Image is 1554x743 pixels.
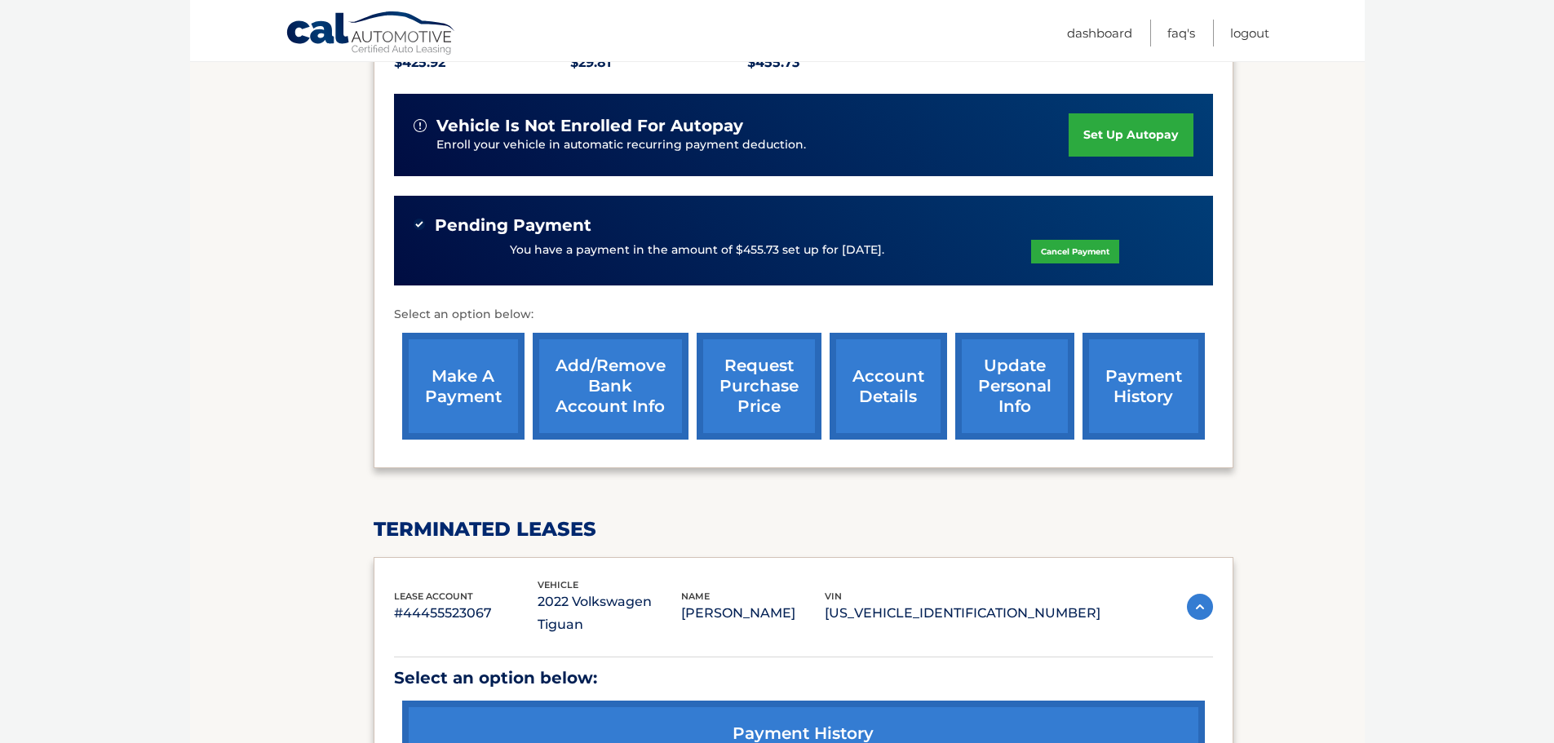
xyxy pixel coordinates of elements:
[697,333,821,440] a: request purchase price
[825,590,842,602] span: vin
[436,116,743,136] span: vehicle is not enrolled for autopay
[414,219,425,230] img: check-green.svg
[830,333,947,440] a: account details
[1067,20,1132,46] a: Dashboard
[538,579,578,590] span: vehicle
[825,602,1100,625] p: [US_VEHICLE_IDENTIFICATION_NUMBER]
[394,305,1213,325] p: Select an option below:
[1167,20,1195,46] a: FAQ's
[414,119,427,132] img: alert-white.svg
[1031,240,1119,263] a: Cancel Payment
[394,51,571,74] p: $425.92
[394,664,1213,692] p: Select an option below:
[374,517,1233,542] h2: terminated leases
[1187,594,1213,620] img: accordion-active.svg
[436,136,1069,154] p: Enroll your vehicle in automatic recurring payment deduction.
[681,602,825,625] p: [PERSON_NAME]
[1082,333,1205,440] a: payment history
[394,590,473,602] span: lease account
[747,51,924,74] p: $455.73
[570,51,747,74] p: $29.81
[435,215,591,236] span: Pending Payment
[1069,113,1193,157] a: set up autopay
[402,333,525,440] a: make a payment
[681,590,710,602] span: name
[955,333,1074,440] a: update personal info
[510,241,884,259] p: You have a payment in the amount of $455.73 set up for [DATE].
[538,590,681,636] p: 2022 Volkswagen Tiguan
[286,11,457,58] a: Cal Automotive
[394,602,538,625] p: #44455523067
[1230,20,1269,46] a: Logout
[533,333,688,440] a: Add/Remove bank account info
